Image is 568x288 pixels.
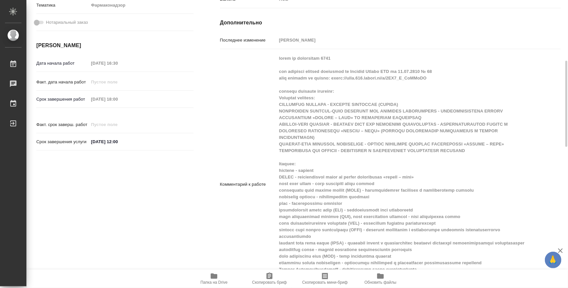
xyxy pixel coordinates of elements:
[252,280,287,285] span: Скопировать бриф
[36,121,89,128] p: Факт. срок заверш. работ
[46,19,88,26] span: Нотариальный заказ
[36,79,89,85] p: Факт. дата начала работ
[302,280,347,285] span: Скопировать мини-бриф
[365,280,397,285] span: Обновить файлы
[186,270,242,288] button: Папка на Drive
[200,280,228,285] span: Папка на Drive
[36,2,89,9] p: Тематика
[89,58,147,68] input: Пустое поле
[277,35,532,45] input: Пустое поле
[220,19,561,27] h4: Дополнительно
[220,181,277,188] p: Комментарий к работе
[89,120,147,129] input: Пустое поле
[36,96,89,103] p: Срок завершения работ
[89,77,147,87] input: Пустое поле
[548,253,559,267] span: 🙏
[353,270,408,288] button: Обновить файлы
[545,252,561,268] button: 🙏
[36,42,194,49] h4: [PERSON_NAME]
[89,94,147,104] input: Пустое поле
[297,270,353,288] button: Скопировать мини-бриф
[89,137,147,146] input: ✎ Введи что-нибудь
[36,139,89,145] p: Срок завершения услуги
[242,270,297,288] button: Скопировать бриф
[36,60,89,67] p: Дата начала работ
[220,37,277,44] p: Последнее изменение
